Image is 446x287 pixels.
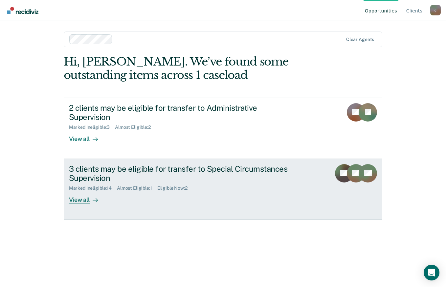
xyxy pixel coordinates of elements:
[115,124,156,130] div: Almost Eligible : 2
[430,5,441,15] button: Profile dropdown button
[69,103,300,122] div: 2 clients may be eligible for transfer to Administrative Supervision
[69,130,106,143] div: View all
[424,265,439,280] div: Open Intercom Messenger
[69,164,300,183] div: 3 clients may be eligible for transfer to Special Circumstances Supervision
[157,185,193,191] div: Eligible Now : 2
[64,159,383,220] a: 3 clients may be eligible for transfer to Special Circumstances SupervisionMarked Ineligible:14Al...
[69,185,117,191] div: Marked Ineligible : 14
[430,5,441,15] div: c
[64,98,383,159] a: 2 clients may be eligible for transfer to Administrative SupervisionMarked Ineligible:3Almost Eli...
[64,55,319,82] div: Hi, [PERSON_NAME]. We’ve found some outstanding items across 1 caseload
[69,191,106,204] div: View all
[7,7,38,14] img: Recidiviz
[117,185,157,191] div: Almost Eligible : 1
[69,124,115,130] div: Marked Ineligible : 3
[346,37,374,42] div: Clear agents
